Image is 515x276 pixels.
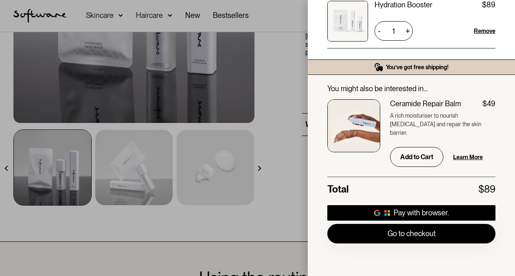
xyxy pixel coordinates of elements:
[453,153,483,161] a: Learn More
[327,205,495,221] a: Pay with browser.
[474,27,495,35] a: Remove item from cart
[403,24,413,37] div: +
[327,184,348,195] div: Total
[394,209,449,217] div: Pay with browser.
[390,99,461,108] div: Ceramide Repair Balm
[327,99,380,152] img: Ceramide Repair Balm
[327,85,495,93] div: You might also be interested in...
[386,64,449,71] div: You’ve got free shipping!
[327,224,495,243] a: Go to checkout
[390,112,495,137] p: A rich moisturiser to nourish [MEDICAL_DATA] and repair the skin barrier.
[478,184,495,195] div: $89
[375,24,384,37] div: -
[390,147,443,167] input: Add to Cart
[482,99,495,108] div: $49
[474,27,495,35] div: Remove
[482,1,495,9] div: $89
[375,1,432,9] div: Hydration Booster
